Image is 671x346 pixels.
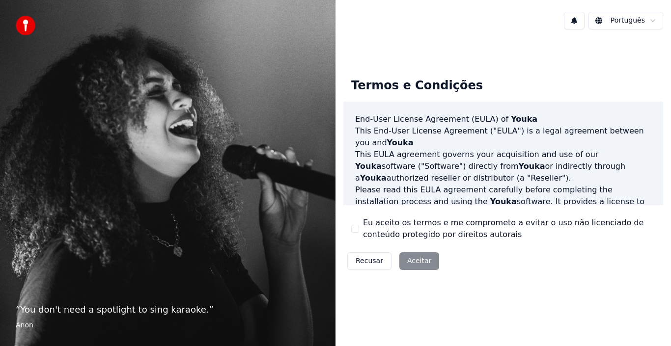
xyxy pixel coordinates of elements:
[511,114,537,124] span: Youka
[355,149,651,184] p: This EULA agreement governs your acquisition and use of our software ("Software") directly from o...
[519,161,545,171] span: Youka
[490,197,517,206] span: Youka
[16,320,320,330] footer: Anon
[360,173,387,183] span: Youka
[16,16,35,35] img: youka
[363,217,655,240] label: Eu aceito os termos e me comprometo a evitar o uso não licenciado de conteúdo protegido por direi...
[355,184,651,231] p: Please read this EULA agreement carefully before completing the installation process and using th...
[355,161,382,171] span: Youka
[347,252,391,270] button: Recusar
[355,113,651,125] h3: End-User License Agreement (EULA) of
[387,138,414,147] span: Youka
[16,303,320,317] p: “ You don't need a spotlight to sing karaoke. ”
[343,70,491,102] div: Termos e Condições
[355,125,651,149] p: This End-User License Agreement ("EULA") is a legal agreement between you and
